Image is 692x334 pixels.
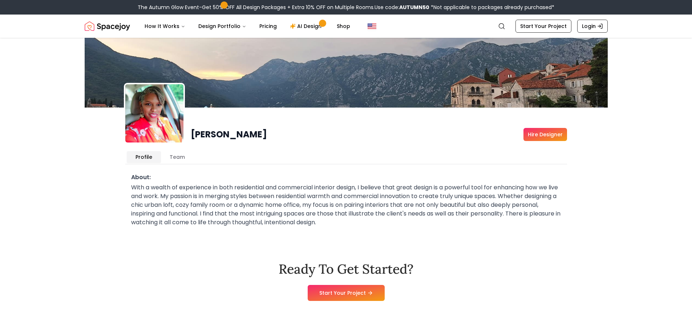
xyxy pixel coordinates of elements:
img: Crystal cover image [85,38,608,108]
a: Start Your Project [308,285,385,301]
a: Spacejoy [85,19,130,33]
a: Shop [331,19,356,33]
a: AI Design [284,19,329,33]
img: United States [368,22,376,31]
div: With a wealth of experience in both residential and commercial interior design, I believe that gr... [131,183,561,227]
button: Design Portfolio [193,19,252,33]
h3: About: [131,173,561,182]
span: Use code: [375,4,429,11]
a: Start Your Project [515,20,571,33]
nav: Main [139,19,356,33]
button: How It Works [139,19,191,33]
a: Hire Designer [523,128,567,141]
img: designer [125,84,183,142]
a: Pricing [254,19,283,33]
button: Team [161,151,194,163]
div: The Autumn Glow Event-Get 50% OFF All Design Packages + Extra 10% OFF on Multiple Rooms. [138,4,554,11]
img: Spacejoy Logo [85,19,130,33]
a: Login [577,20,608,33]
nav: Global [85,15,608,38]
span: *Not applicable to packages already purchased* [429,4,554,11]
b: AUTUMN50 [399,4,429,11]
h1: [PERSON_NAME] [191,129,267,140]
h2: Ready To Get Started? [279,262,413,276]
button: Profile [127,151,161,163]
